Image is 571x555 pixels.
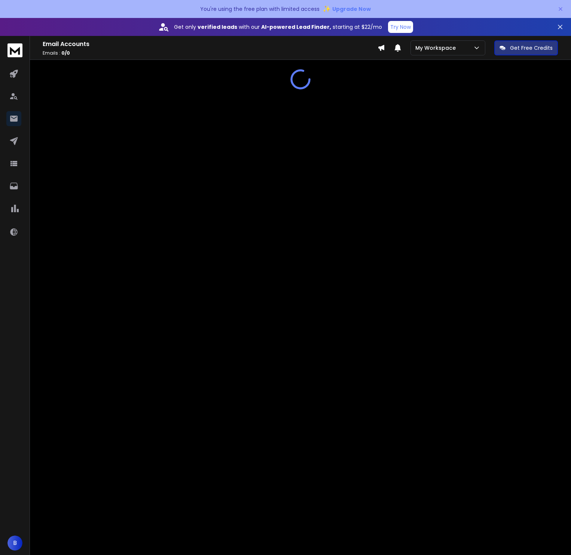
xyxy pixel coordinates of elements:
img: logo [7,43,22,57]
strong: AI-powered Lead Finder, [261,23,331,31]
span: Upgrade Now [332,5,371,13]
span: 0 / 0 [61,50,70,56]
p: Get only with our starting at $22/mo [174,23,382,31]
button: Get Free Credits [494,40,558,55]
button: B [7,536,22,551]
span: ✨ [323,4,331,14]
button: Try Now [388,21,413,33]
strong: verified leads [198,23,237,31]
button: ✨Upgrade Now [323,1,371,16]
p: Get Free Credits [510,44,553,52]
p: Try Now [390,23,411,31]
p: Emails : [43,50,378,56]
p: My Workspace [415,44,459,52]
h1: Email Accounts [43,40,378,49]
p: You're using the free plan with limited access [200,5,320,13]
